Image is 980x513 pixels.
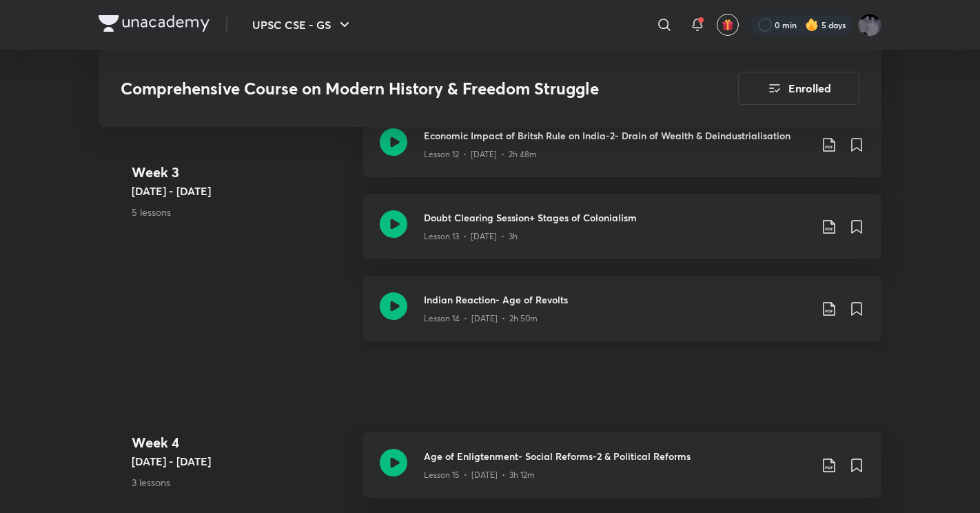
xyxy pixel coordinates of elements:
h3: Age of Enligtenment- Social Reforms-2 & Political Reforms [424,449,810,463]
p: Lesson 14 • [DATE] • 2h 50m [424,312,538,325]
p: Lesson 15 • [DATE] • 3h 12m [424,469,535,481]
a: Indian Reaction- Age of RevoltsLesson 14 • [DATE] • 2h 50m [363,276,881,358]
h3: Economic Impact of Britsh Rule on India-2- Drain of Wealth & Deindustrialisation [424,128,810,143]
h4: Week 4 [132,432,352,453]
button: UPSC CSE - GS [244,11,361,39]
a: Economic Impact of Britsh Rule on India-2- Drain of Wealth & DeindustrialisationLesson 12 • [DATE... [363,112,881,194]
button: avatar [717,14,739,36]
a: Company Logo [99,15,210,35]
h3: Indian Reaction- Age of Revolts [424,292,810,307]
a: Doubt Clearing Session+ Stages of ColonialismLesson 13 • [DATE] • 3h [363,194,881,276]
img: streak [805,18,819,32]
h4: Week 3 [132,162,352,183]
button: Enrolled [738,72,859,105]
h3: Doubt Clearing Session+ Stages of Colonialism [424,210,810,225]
img: avatar [722,19,734,31]
img: Company Logo [99,15,210,32]
p: 3 lessons [132,475,352,490]
h5: [DATE] - [DATE] [132,453,352,470]
h5: [DATE] - [DATE] [132,183,352,199]
p: 5 lessons [132,205,352,219]
h3: Comprehensive Course on Modern History & Freedom Struggle [121,79,660,99]
p: Lesson 13 • [DATE] • 3h [424,230,518,243]
p: Lesson 12 • [DATE] • 2h 48m [424,148,537,161]
img: Pradeep Tiwari [858,13,881,37]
